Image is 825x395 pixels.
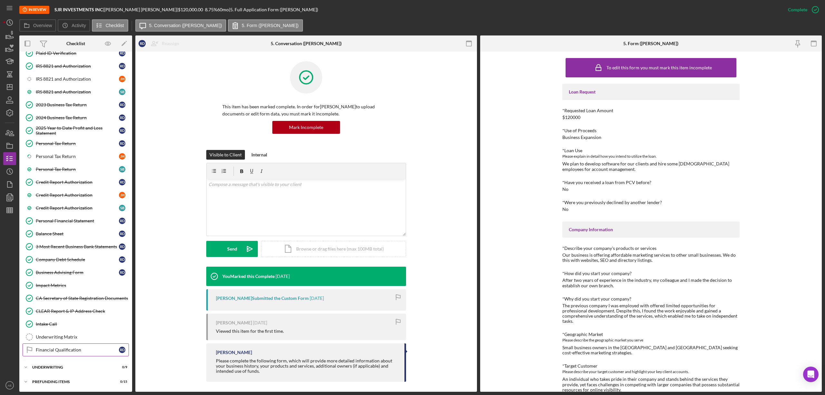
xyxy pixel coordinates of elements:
a: 3 Most Recent Business Bank StatementsRD [23,240,129,253]
div: IRS 8821 and Authorization [36,89,119,94]
div: R D [119,269,125,276]
button: RDReassign [135,37,186,50]
div: | 5. Full Application Form ([PERSON_NAME]) [229,7,318,12]
a: CLEAR Report & IP Address Check [23,305,129,318]
div: Business Expansion [562,135,601,140]
div: Personal Tax Return [36,154,119,159]
a: 2024 Business Tax ReturnRD [23,111,129,124]
div: CA Secretary of State Registration Documents [36,296,129,301]
div: *Describe your company's products or services [562,246,740,251]
a: IRS 8821 and AuthorizationJH [23,73,129,85]
div: Personal Tax Return [36,141,119,146]
b: SJR INVESTMENTS INC [54,7,103,12]
div: R D [119,231,125,237]
div: R D [119,102,125,108]
div: R D [119,127,125,134]
div: Personal Tax Return [36,167,119,172]
a: Personal Tax ReturnSB [23,163,129,176]
button: Visible to Client [206,150,245,160]
div: Prefunding Items [32,380,111,384]
label: Overview [33,23,52,28]
div: [PERSON_NAME] Submitted the Custom Form [216,296,309,301]
div: An individual who takes pride in their company and stands behind the services they provide, yet f... [562,377,740,392]
button: Checklist [92,19,128,32]
a: Intake Call [23,318,129,331]
div: R D [119,140,125,147]
div: R D [139,40,146,47]
div: Please describe your target customer and highlight your key client accounts. [562,369,740,375]
time: 2025-06-04 21:30 [310,296,324,301]
div: After two years of experience in the industry, my colleague and I made the decision to establish ... [562,278,740,288]
div: Please complete the following form, which will provide more detailed information about your busin... [216,358,398,374]
div: J H [119,153,125,160]
div: Small business owners in the [GEOGRAPHIC_DATA] and [GEOGRAPHIC_DATA] seeking cost-effective marke... [562,345,740,355]
a: Plaid ID VerificationRD [23,47,129,60]
button: Mark Incomplete [272,121,340,134]
div: 2023 Business Tax Return [36,102,119,107]
button: 5. Form ([PERSON_NAME]) [228,19,303,32]
div: R D [119,256,125,263]
div: *Were you previously declined by another lender? [562,200,740,205]
div: *Loan Use [562,148,740,153]
div: Plaid ID Verification [36,51,119,56]
div: *Have you received a loan from PCV before? [562,180,740,185]
button: 5. Conversation ([PERSON_NAME]) [135,19,226,32]
div: To edit this form you must mark this item incomplete [607,65,712,70]
a: Impact Metrics [23,279,129,292]
time: 2025-06-06 00:43 [276,274,290,279]
div: S B [119,89,125,95]
div: J H [119,192,125,198]
div: Credit Report Authorization [36,205,119,211]
a: Underwriting Matrix [23,331,129,343]
div: Business Advising Form [36,270,119,275]
div: S B [119,166,125,173]
div: Personal Financial Statement [36,218,119,223]
a: Personal Tax ReturnRD [23,137,129,150]
div: Impact Metrics [36,283,129,288]
a: Personal Tax ReturnJH [23,150,129,163]
div: *Use of Proceeds [562,128,740,133]
div: 0 / 15 [116,380,127,384]
div: Please explain in detail how you intend to utilize the loan. [562,153,740,160]
div: R D [119,218,125,224]
div: Checklist [66,41,85,46]
button: Activity [58,19,90,32]
div: 60 mo [217,7,229,12]
a: Company Debt ScheduleRD [23,253,129,266]
div: R D [119,347,125,353]
div: | [54,7,104,12]
a: CA Secretary of State Registration Documents [23,292,129,305]
div: R D [119,114,125,121]
div: R D [119,243,125,250]
div: 3 Most Recent Business Bank Statements [36,244,119,249]
div: 0 / 9 [116,365,127,369]
div: 5. Conversation ([PERSON_NAME]) [271,41,342,46]
div: Credit Report Authorization [36,193,119,198]
div: *Why did you start your company? [562,296,740,301]
div: Company Debt Schedule [36,257,119,262]
div: Visible to Client [209,150,242,160]
div: Send [227,241,237,257]
div: *Requested Loan Amount [562,108,740,113]
div: R D [119,179,125,185]
div: 8.75 % [205,7,217,12]
div: Our business is offering affordable marketing services to other small businesses. We do this with... [562,252,740,263]
div: Underwriting Matrix [36,334,129,340]
a: IRS 8821 and AuthorizationSB [23,85,129,98]
a: IRS 8821 and AuthorizationRD [23,60,129,73]
a: Personal Financial StatementRD [23,214,129,227]
div: 5. Form ([PERSON_NAME]) [623,41,678,46]
button: Send [206,241,258,257]
div: Underwriting [32,365,111,369]
div: R D [119,50,125,56]
a: Balance SheetRD [23,227,129,240]
div: Intake Call [36,321,129,327]
div: IRS 8821 and Authorization [36,76,119,82]
a: Credit Report AuthorizationRD [23,176,129,189]
a: 2023 Business Tax ReturnRD [23,98,129,111]
text: AE [8,384,12,387]
div: Viewed this item for the first time. [216,329,284,334]
a: Business Advising FormRD [23,266,129,279]
div: $120000 [562,115,580,120]
div: IRS 8821 and Authorization [36,64,119,69]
